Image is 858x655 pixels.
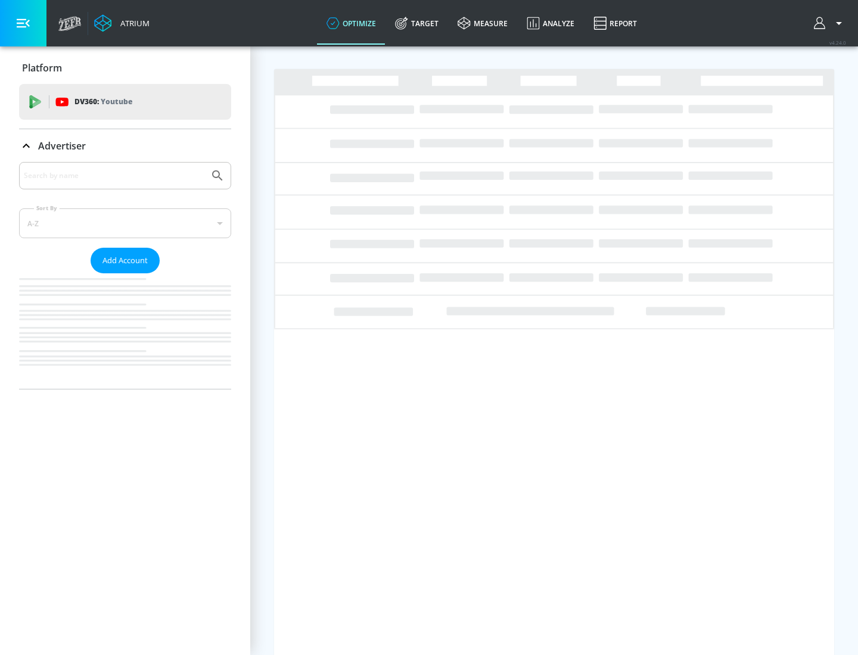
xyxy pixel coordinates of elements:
p: Advertiser [38,139,86,152]
p: Platform [22,61,62,74]
a: Analyze [517,2,584,45]
a: measure [448,2,517,45]
div: Advertiser [19,129,231,163]
button: Add Account [91,248,160,273]
nav: list of Advertiser [19,273,231,389]
a: optimize [317,2,386,45]
a: Atrium [94,14,150,32]
p: Youtube [101,95,132,108]
label: Sort By [34,204,60,212]
div: A-Z [19,208,231,238]
span: Add Account [102,254,148,267]
div: Platform [19,51,231,85]
div: DV360: Youtube [19,84,231,120]
a: Target [386,2,448,45]
div: Advertiser [19,162,231,389]
div: Atrium [116,18,150,29]
span: v 4.24.0 [829,39,846,46]
a: Report [584,2,646,45]
input: Search by name [24,168,204,183]
p: DV360: [74,95,132,108]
